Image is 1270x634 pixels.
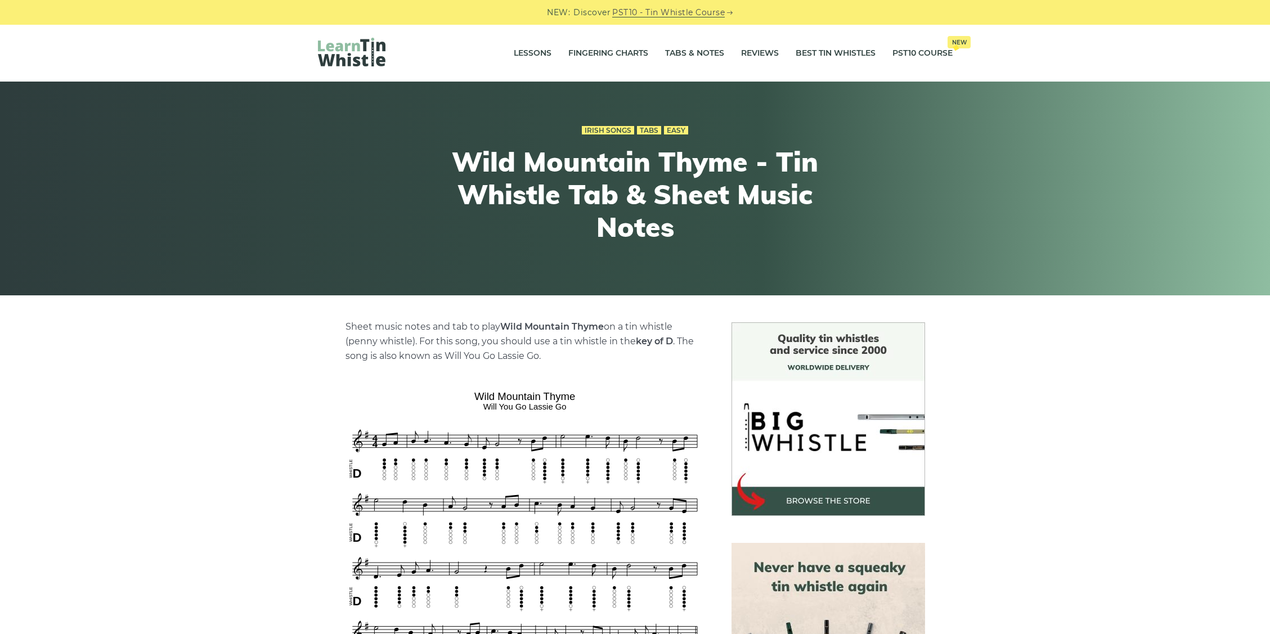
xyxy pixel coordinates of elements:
[636,336,673,347] strong: key of D
[637,126,661,135] a: Tabs
[892,39,953,68] a: PST10 CourseNew
[732,322,925,516] img: BigWhistle Tin Whistle Store
[796,39,876,68] a: Best Tin Whistles
[664,126,688,135] a: Easy
[582,126,634,135] a: Irish Songs
[428,146,842,243] h1: Wild Mountain Thyme - Tin Whistle Tab & Sheet Music Notes
[345,320,704,363] p: Sheet music notes and tab to play on a tin whistle (penny whistle). For this song, you should use...
[500,321,604,332] strong: Wild Mountain Thyme
[948,36,971,48] span: New
[318,38,385,66] img: LearnTinWhistle.com
[514,39,551,68] a: Lessons
[665,39,724,68] a: Tabs & Notes
[741,39,779,68] a: Reviews
[568,39,648,68] a: Fingering Charts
